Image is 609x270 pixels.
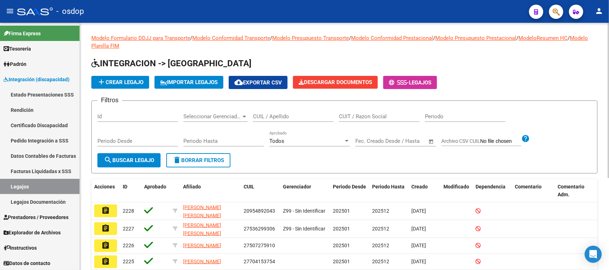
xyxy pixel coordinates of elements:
h3: Filtros [97,95,122,105]
span: Modificado [443,184,469,189]
span: Gerenciador [283,184,311,189]
a: ModeloResumen HC [518,35,568,41]
span: 202501 [333,208,350,214]
a: Modelo Formulario DDJJ para Transporte [91,35,190,41]
span: 20954892043 [244,208,275,214]
span: ID [123,184,127,189]
datatable-header-cell: Gerenciador [280,179,330,203]
mat-icon: assignment [101,257,110,266]
datatable-header-cell: Creado [408,179,441,203]
span: 2228 [123,208,134,214]
span: Buscar Legajo [104,157,154,163]
datatable-header-cell: CUIL [241,179,280,203]
mat-icon: menu [6,7,14,15]
span: Tesorería [4,45,31,53]
span: 2227 [123,226,134,232]
span: Explorador de Archivos [4,229,61,237]
mat-icon: assignment [101,206,110,215]
span: Z99 - Sin Identificar [283,208,325,214]
datatable-header-cell: Periodo Desde [330,179,369,203]
span: Comentario Adm. [558,184,584,198]
button: IMPORTAR LEGAJOS [154,76,223,89]
datatable-header-cell: Comentario Adm. [555,179,598,203]
span: 202501 [333,259,350,264]
datatable-header-cell: Afiliado [180,179,241,203]
span: Dependencia [476,184,506,189]
span: Archivo CSV CUIL [441,138,480,144]
span: 202512 [372,208,389,214]
span: [DATE] [411,243,426,248]
span: Integración (discapacidad) [4,76,70,83]
span: Legajos [409,79,431,86]
span: INTEGRACION -> [GEOGRAPHIC_DATA] [91,58,252,68]
span: [PERSON_NAME] [PERSON_NAME] [183,204,221,218]
span: 202512 [372,259,389,264]
mat-icon: assignment [101,224,110,233]
span: Periodo Desde [333,184,366,189]
span: Periodo Hasta [372,184,405,189]
span: - [389,79,409,86]
span: Exportar CSV [234,79,282,86]
button: Crear Legajo [91,76,149,89]
span: Datos de contacto [4,259,50,267]
datatable-header-cell: Periodo Hasta [369,179,408,203]
span: 202512 [372,226,389,232]
span: [PERSON_NAME] [183,243,221,248]
span: Descargar Documentos [299,79,372,85]
span: - osdop [56,4,84,19]
datatable-header-cell: Modificado [441,179,473,203]
span: Creado [411,184,428,189]
mat-icon: assignment [101,241,110,250]
a: Modelo Conformidad Transporte [192,35,270,41]
input: Start date [355,138,379,144]
span: 202501 [333,243,350,248]
span: Borrar Filtros [173,157,224,163]
mat-icon: add [97,78,106,86]
mat-icon: help [521,134,530,143]
button: Borrar Filtros [166,153,230,167]
span: Crear Legajo [97,79,143,85]
span: [PERSON_NAME] [183,259,221,264]
span: Prestadores / Proveedores [4,213,68,221]
span: Z99 - Sin Identificar [283,226,325,232]
span: [DATE] [411,208,426,214]
button: Buscar Legajo [97,153,161,167]
input: Archivo CSV CUIL [480,138,521,145]
mat-icon: delete [173,156,181,164]
span: Comentario [515,184,542,189]
button: -Legajos [383,76,437,89]
button: Descargar Documentos [293,76,378,89]
span: [DATE] [411,226,426,232]
a: Modelo Conformidad Prestacional [351,35,433,41]
datatable-header-cell: Acciones [91,179,120,203]
span: Todos [269,138,284,144]
span: [PERSON_NAME] [PERSON_NAME] [183,222,221,236]
span: Acciones [94,184,115,189]
span: Instructivos [4,244,37,252]
datatable-header-cell: Comentario [512,179,555,203]
span: 202501 [333,226,350,232]
span: 2226 [123,243,134,248]
span: Padrón [4,60,26,68]
span: Afiliado [183,184,201,189]
button: Open calendar [427,137,436,146]
span: 202512 [372,243,389,248]
div: Open Intercom Messenger [585,246,602,263]
a: Modelo Presupuesto Prestacional [435,35,516,41]
span: Aprobado [144,184,166,189]
input: End date [385,138,420,144]
datatable-header-cell: Aprobado [141,179,170,203]
span: IMPORTAR LEGAJOS [160,79,218,85]
button: Exportar CSV [229,76,288,89]
datatable-header-cell: Dependencia [473,179,512,203]
mat-icon: cloud_download [234,78,243,87]
span: 27507275910 [244,243,275,248]
span: 2225 [123,259,134,264]
span: [DATE] [411,259,426,264]
span: CUIL [244,184,254,189]
datatable-header-cell: ID [120,179,141,203]
span: Firma Express [4,30,41,37]
span: 27536299306 [244,226,275,232]
span: Seleccionar Gerenciador [183,113,241,120]
span: 27704153754 [244,259,275,264]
